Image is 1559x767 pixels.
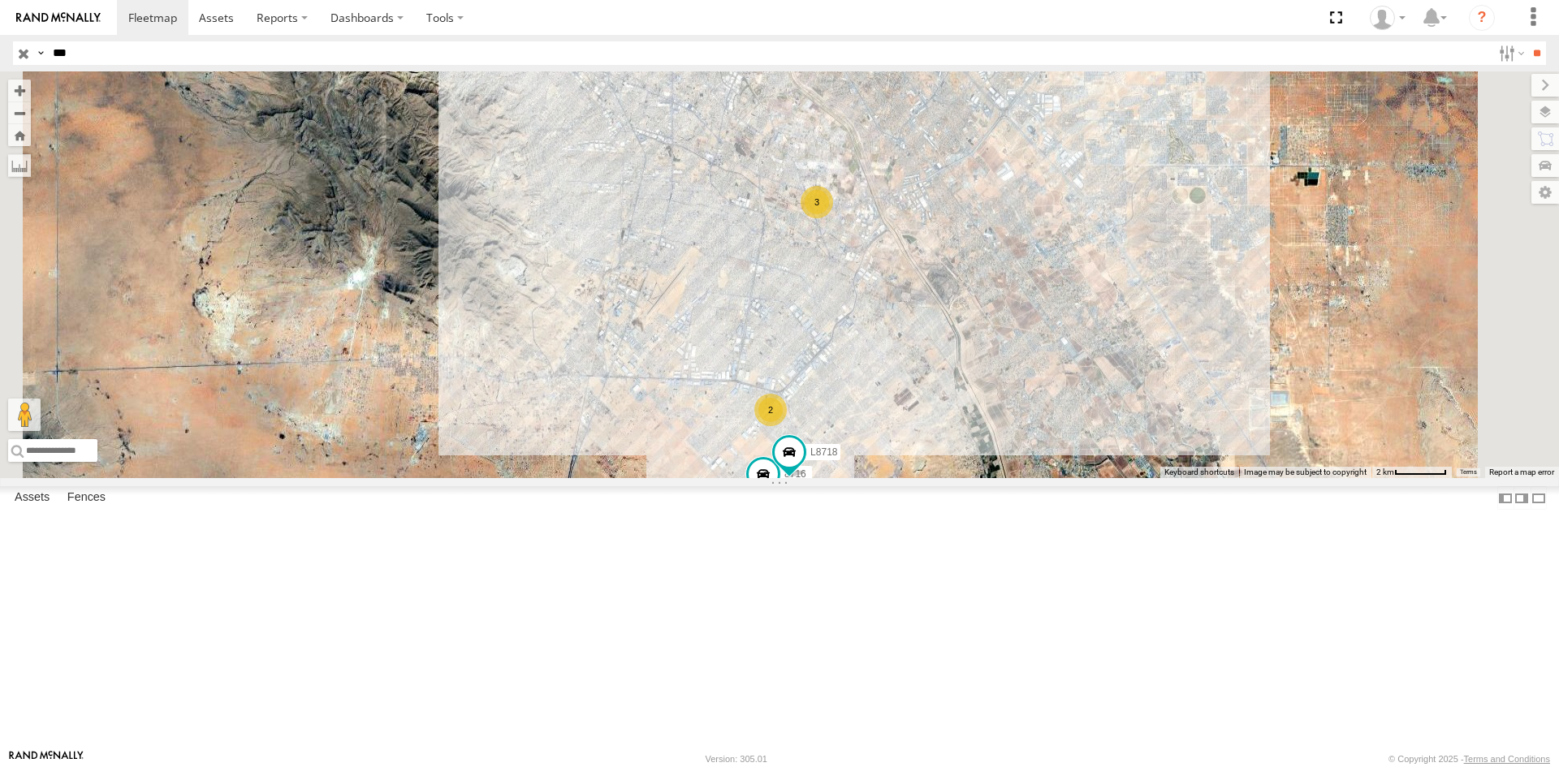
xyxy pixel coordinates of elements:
[1364,6,1411,30] div: fernando ponce
[1464,754,1550,764] a: Terms and Conditions
[1376,468,1394,476] span: 2 km
[1492,41,1527,65] label: Search Filter Options
[1460,469,1477,476] a: Terms
[8,399,41,431] button: Drag Pegman onto the map to open Street View
[34,41,47,65] label: Search Query
[59,487,114,510] label: Fences
[1388,754,1550,764] div: © Copyright 2025 -
[1531,181,1559,204] label: Map Settings
[8,154,31,177] label: Measure
[1489,468,1554,476] a: Report a map error
[8,124,31,146] button: Zoom Home
[801,186,833,218] div: 3
[1244,468,1367,476] span: Image may be subject to copyright
[1469,5,1495,31] i: ?
[8,80,31,101] button: Zoom in
[8,101,31,124] button: Zoom out
[810,446,837,458] span: L8718
[6,487,58,510] label: Assets
[1164,467,1234,478] button: Keyboard shortcuts
[9,751,84,767] a: Visit our Website
[1371,467,1452,478] button: Map Scale: 2 km per 61 pixels
[1514,486,1530,510] label: Dock Summary Table to the Right
[1497,486,1514,510] label: Dock Summary Table to the Left
[1531,486,1547,510] label: Hide Summary Table
[754,394,787,426] div: 2
[706,754,767,764] div: Version: 305.01
[16,12,101,24] img: rand-logo.svg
